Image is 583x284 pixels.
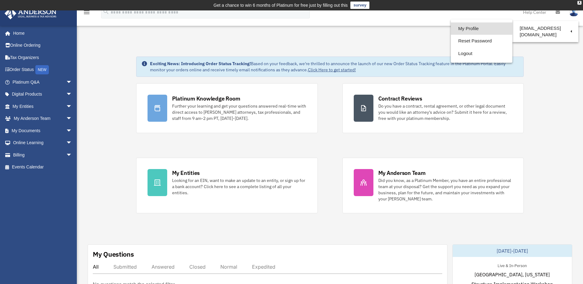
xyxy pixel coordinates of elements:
[35,65,49,74] div: NEW
[378,177,513,202] div: Did you know, as a Platinum Member, you have an entire professional team at your disposal? Get th...
[451,35,512,47] a: Reset Password
[152,264,175,270] div: Answered
[4,137,81,149] a: Online Learningarrow_drop_down
[93,250,134,259] div: My Questions
[451,47,512,60] a: Logout
[66,137,78,149] span: arrow_drop_down
[172,169,200,177] div: My Entities
[136,83,318,133] a: Platinum Knowledge Room Further your learning and get your questions answered real-time with dire...
[451,22,512,35] a: My Profile
[4,124,81,137] a: My Documentsarrow_drop_down
[220,264,237,270] div: Normal
[214,2,348,9] div: Get a chance to win 6 months of Platinum for free just by filling out this
[493,262,532,268] div: Live & In-Person
[252,264,275,270] div: Expedited
[475,271,550,278] span: [GEOGRAPHIC_DATA], [US_STATE]
[4,88,81,101] a: Digital Productsarrow_drop_down
[378,103,513,121] div: Do you have a contract, rental agreement, or other legal document you would like an attorney's ad...
[4,76,81,88] a: Platinum Q&Aarrow_drop_down
[136,158,318,213] a: My Entities Looking for an EIN, want to make an update to an entity, or sign up for a bank accoun...
[66,112,78,125] span: arrow_drop_down
[577,1,581,5] div: close
[4,100,81,112] a: My Entitiesarrow_drop_down
[512,22,578,41] a: [EMAIL_ADDRESS][DOMAIN_NAME]
[66,88,78,101] span: arrow_drop_down
[4,161,81,173] a: Events Calendar
[453,245,572,257] div: [DATE]-[DATE]
[4,112,81,125] a: My Anderson Teamarrow_drop_down
[172,103,306,121] div: Further your learning and get your questions answered real-time with direct access to [PERSON_NAM...
[66,149,78,161] span: arrow_drop_down
[378,169,426,177] div: My Anderson Team
[83,11,90,16] a: menu
[83,9,90,16] i: menu
[172,95,240,102] div: Platinum Knowledge Room
[66,124,78,137] span: arrow_drop_down
[3,7,58,19] img: Anderson Advisors Platinum Portal
[350,2,369,9] a: survey
[4,64,81,76] a: Order StatusNEW
[93,264,99,270] div: All
[103,8,109,15] i: search
[113,264,137,270] div: Submitted
[66,76,78,89] span: arrow_drop_down
[189,264,206,270] div: Closed
[342,158,524,213] a: My Anderson Team Did you know, as a Platinum Member, you have an entire professional team at your...
[150,61,251,66] strong: Exciting News: Introducing Order Status Tracking!
[4,27,78,39] a: Home
[4,39,81,52] a: Online Ordering
[342,83,524,133] a: Contract Reviews Do you have a contract, rental agreement, or other legal document you would like...
[4,51,81,64] a: Tax Organizers
[378,95,422,102] div: Contract Reviews
[172,177,306,196] div: Looking for an EIN, want to make an update to an entity, or sign up for a bank account? Click her...
[4,149,81,161] a: Billingarrow_drop_down
[150,61,519,73] div: Based on your feedback, we're thrilled to announce the launch of our new Order Status Tracking fe...
[569,8,578,17] img: User Pic
[66,100,78,113] span: arrow_drop_down
[308,67,356,73] a: Click Here to get started!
